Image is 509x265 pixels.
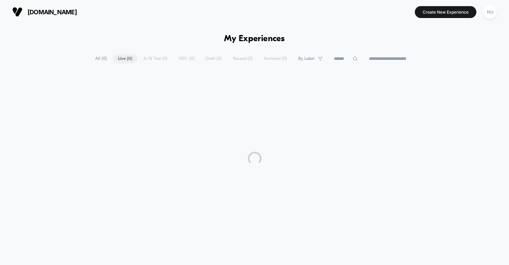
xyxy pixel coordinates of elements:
span: [DOMAIN_NAME] [28,9,77,16]
button: Create New Experience [415,6,476,18]
h1: My Experiences [224,34,285,44]
img: Visually logo [12,7,22,17]
button: NU [481,5,499,19]
div: NU [483,5,497,19]
span: By Label [298,56,315,61]
span: All ( 0 ) [90,54,112,63]
button: [DOMAIN_NAME] [10,6,79,17]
